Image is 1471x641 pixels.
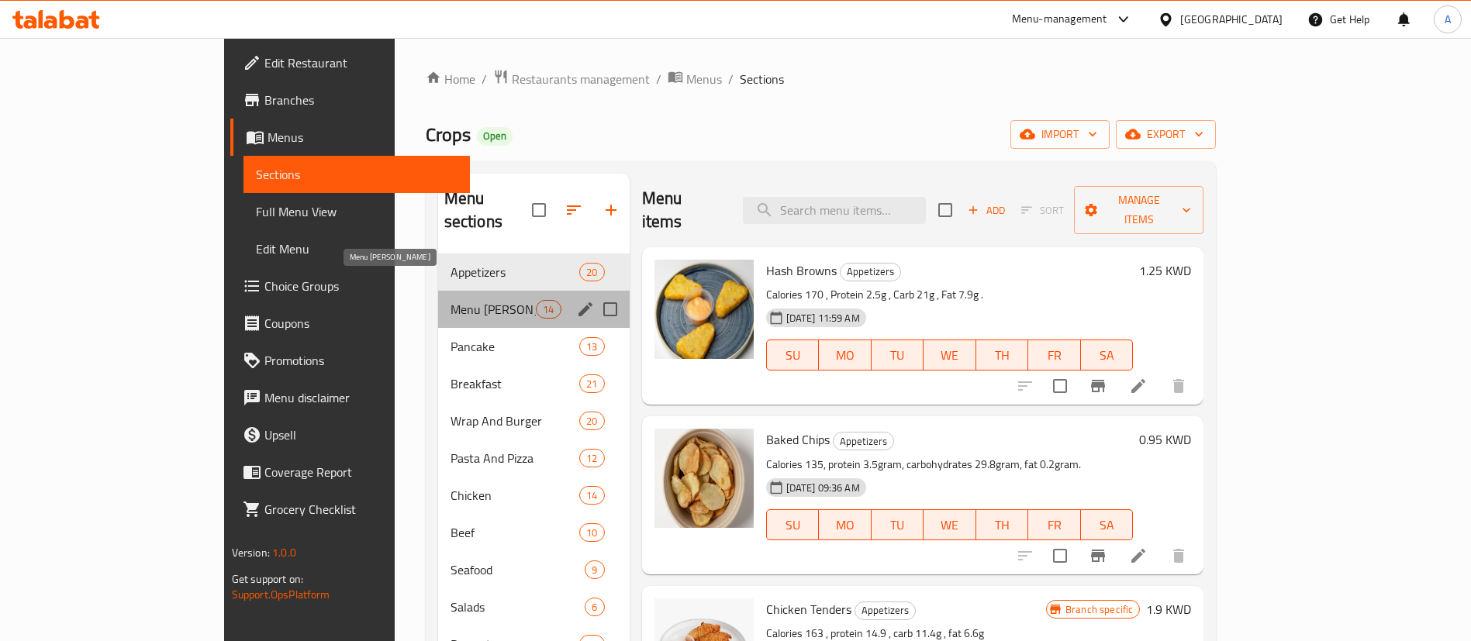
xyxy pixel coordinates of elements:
a: Sections [243,156,470,193]
a: Coverage Report [230,453,470,491]
span: FR [1034,344,1075,367]
a: Grocery Checklist [230,491,470,528]
span: Manage items [1086,191,1192,229]
p: Calories 170 , Protein 2.5g , Carb 21g , Fat 7.9g . [766,285,1134,305]
button: WE [924,339,976,370]
div: Wrap And Burger [451,412,580,430]
img: Baked Chips [654,429,754,528]
span: Select section first [1011,198,1074,222]
span: 13 [580,339,603,354]
a: Full Menu View [243,193,470,230]
span: Appetizers [451,263,580,281]
span: export [1128,125,1203,144]
span: Baked Chips [766,428,830,451]
span: Coupons [264,314,458,333]
a: Edit Restaurant [230,44,470,81]
span: Beef [451,523,580,542]
div: Wrap And Burger20 [438,402,630,439]
span: 12 [580,451,603,466]
div: items [579,449,604,467]
span: WE [930,344,970,367]
button: Add [962,198,1011,222]
span: Menus [686,70,722,88]
div: Appetizers [833,432,894,450]
div: items [579,374,604,393]
span: Upsell [264,426,458,444]
img: Hash Browns [654,260,754,359]
a: Branches [230,81,470,119]
span: Pasta And Pizza [451,449,580,467]
button: TH [976,509,1029,540]
button: SA [1081,339,1134,370]
span: 21 [580,377,603,391]
a: Menus [230,119,470,156]
span: A [1445,11,1451,28]
span: TH [982,514,1023,536]
span: TU [878,514,918,536]
span: Add item [962,198,1011,222]
button: SA [1081,509,1134,540]
span: Restaurants management [512,70,650,88]
div: Beef10 [438,514,630,551]
span: MO [825,344,865,367]
div: Appetizers [840,263,901,281]
span: Get support on: [232,569,303,589]
button: TU [872,339,924,370]
span: Sections [256,165,458,184]
span: SU [773,514,813,536]
span: Breakfast [451,374,580,393]
button: MO [819,339,872,370]
span: TU [878,344,918,367]
span: Appetizers [855,601,915,619]
span: Sort sections [555,191,592,229]
span: TH [982,344,1023,367]
div: items [585,598,604,616]
span: Edit Restaurant [264,53,458,72]
li: / [482,70,487,88]
a: Menu disclaimer [230,379,470,416]
button: TH [976,339,1029,370]
div: Menu-management [1012,10,1107,29]
span: 14 [580,488,603,503]
button: WE [924,509,976,540]
div: items [579,523,604,542]
span: [DATE] 11:59 AM [780,311,866,326]
button: FR [1028,509,1081,540]
span: Select to update [1044,539,1076,572]
span: 1.0.0 [272,543,296,563]
span: SA [1087,514,1127,536]
span: 20 [580,265,603,280]
a: Edit menu item [1129,377,1148,395]
div: items [579,263,604,281]
nav: breadcrumb [426,69,1217,89]
button: FR [1028,339,1081,370]
span: Add [965,202,1007,219]
span: Select section [929,194,962,226]
h6: 1.9 KWD [1146,598,1191,620]
h2: Menu items [642,187,724,233]
div: Pancake [451,337,580,356]
button: SU [766,509,819,540]
span: Menu disclaimer [264,388,458,407]
button: Add section [592,191,630,229]
div: [GEOGRAPHIC_DATA] [1180,11,1283,28]
h6: 0.95 KWD [1139,429,1191,450]
div: Seafood9 [438,551,630,588]
span: Choice Groups [264,277,458,295]
span: Salads [451,598,585,616]
span: Open [477,129,513,143]
div: Appetizers20 [438,253,630,291]
span: FR [1034,514,1075,536]
span: Seafood [451,560,585,579]
span: Branch specific [1059,602,1139,617]
a: Menus [668,69,722,89]
button: edit [574,298,597,321]
a: Edit Menu [243,230,470,267]
span: Hash Browns [766,259,837,282]
button: Branch-specific-item [1079,367,1117,405]
li: / [728,70,734,88]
